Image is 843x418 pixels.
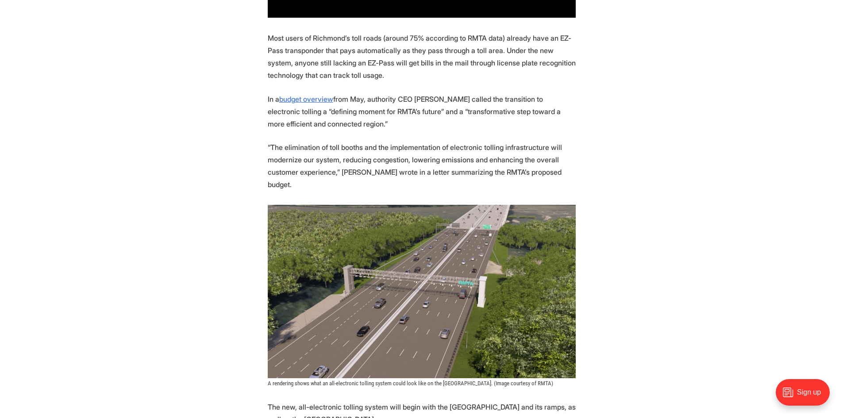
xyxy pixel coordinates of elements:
[268,141,576,191] p: “The elimination of toll booths and the implementation of electronic tolling infrastructure will ...
[279,95,333,104] a: budget overview
[768,375,843,418] iframe: portal-trigger
[268,93,576,130] p: In a from May, authority CEO [PERSON_NAME] called the transition to electronic tolling a “definin...
[268,380,553,387] span: A rendering shows what an all-electronic tolling system could look like on the [GEOGRAPHIC_DATA]....
[268,32,576,81] p: Most users of Richmond’s toll roads (around 75% according to RMTA data) already have an EZ-Pass t...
